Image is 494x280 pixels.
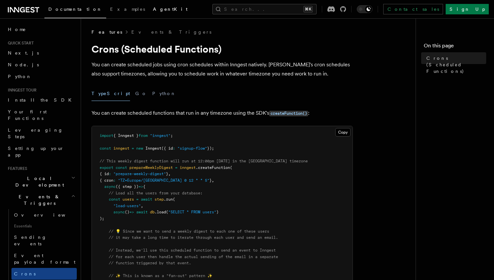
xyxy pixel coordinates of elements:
[100,172,109,176] span: { id
[109,197,120,202] span: const
[91,86,130,101] button: TypeScript
[125,210,129,214] span: ()
[131,29,211,35] a: Events & Triggers
[113,146,129,151] span: inngest
[230,165,232,170] span: (
[129,165,173,170] span: prepareWeeklyDigest
[5,71,77,82] a: Python
[116,184,139,189] span: ({ step })
[14,253,75,265] span: Event payload format
[123,197,134,202] span: users
[269,110,308,116] a: createFunction()
[173,146,175,151] span: :
[8,127,63,139] span: Leveraging Steps
[139,184,143,189] span: =>
[164,197,173,202] span: .run
[91,29,122,35] span: Features
[91,43,353,55] h1: Crons (Scheduled Functions)
[5,41,34,46] span: Quick start
[136,197,139,202] span: =
[149,2,191,18] a: AgentKit
[175,165,177,170] span: =
[113,204,141,208] span: "load-users"
[113,178,116,183] span: :
[5,88,37,93] span: Inngest tour
[100,146,111,151] span: const
[424,52,486,77] a: Crons (Scheduled Functions)
[177,146,207,151] span: "signup-flow"
[5,124,77,142] a: Leveraging Steps
[109,229,269,234] span: // 💡 Since we want to send a weekly digest to each one of these users
[141,204,143,208] span: ,
[5,193,71,206] span: Events & Triggers
[150,133,171,138] span: "inngest"
[426,55,486,74] span: Crons (Scheduled Functions)
[8,146,64,157] span: Setting up your app
[155,197,164,202] span: step
[168,210,216,214] span: "SELECT * FROM users"
[5,166,27,171] span: Features
[109,261,191,265] span: // function triggered by that event.
[100,133,113,138] span: import
[143,184,145,189] span: {
[110,7,145,12] span: Examples
[8,26,26,33] span: Home
[145,146,161,151] span: Inngest
[136,146,143,151] span: new
[100,165,113,170] span: export
[91,60,353,78] p: You can create scheduled jobs using cron schedules within Inngest natively. [PERSON_NAME]'s cron ...
[152,86,176,101] button: Python
[104,184,116,189] span: async
[161,146,173,151] span: ({ id
[109,273,212,278] span: // ✨ This is known as a "fan-out" pattern ✨
[269,111,308,116] code: createFunction()
[100,216,104,221] span: );
[109,191,203,195] span: // Load all the users from your database:
[14,271,36,276] span: Crons
[109,255,278,259] span: // for each user then handle the actual sending of the email in a separate
[141,197,152,202] span: await
[14,235,47,246] span: Sending events
[8,50,39,56] span: Next.js
[109,172,111,176] span: :
[8,109,47,121] span: Your first Functions
[5,142,77,161] a: Setting up your app
[48,7,102,12] span: Documentation
[168,172,171,176] span: ,
[166,210,168,214] span: (
[383,4,443,14] a: Contact sales
[118,178,209,183] span: "TZ=Europe/[GEOGRAPHIC_DATA] 0 12 * * 5"
[106,2,149,18] a: Examples
[91,108,353,118] p: You can create scheduled functions that run in any timezone using the SDK's :
[136,210,148,214] span: await
[212,4,317,14] button: Search...⌘K
[180,165,196,170] span: inngest
[150,210,155,214] span: db
[113,172,166,176] span: "prepare-weekly-digest"
[209,178,212,183] span: }
[109,235,278,240] span: // it may take a long time to iterate through each user and send an email.
[11,209,77,221] a: Overview
[109,248,276,253] span: // Instead, we'll use this scheduled function to send an event to Inngest
[8,97,75,103] span: Install the SDK
[116,165,127,170] span: const
[212,178,214,183] span: ,
[132,146,134,151] span: =
[11,250,77,268] a: Event payload format
[5,106,77,124] a: Your first Functions
[100,178,113,183] span: { cron
[166,172,168,176] span: }
[11,231,77,250] a: Sending events
[5,47,77,59] a: Next.js
[139,133,148,138] span: from
[11,268,77,280] a: Crons
[216,210,219,214] span: )
[304,6,313,12] kbd: ⌘K
[135,86,147,101] button: Go
[5,59,77,71] a: Node.js
[44,2,106,18] a: Documentation
[5,94,77,106] a: Install the SDK
[446,4,489,14] a: Sign Up
[424,42,486,52] h4: On this page
[11,221,77,231] span: Essentials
